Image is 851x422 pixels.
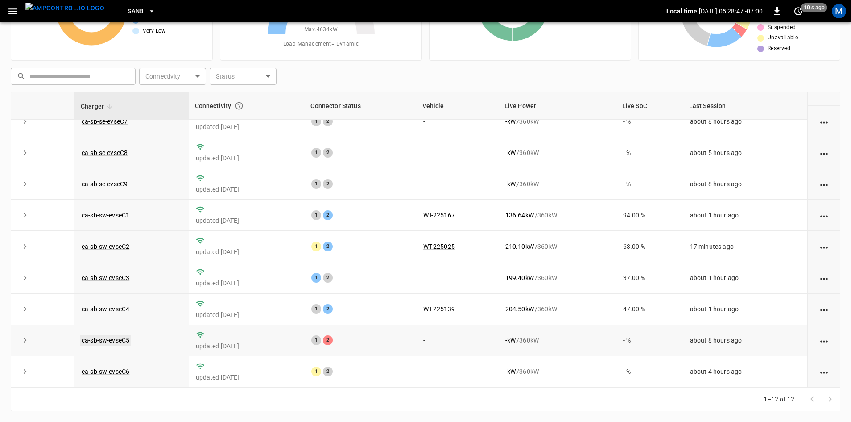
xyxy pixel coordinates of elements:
a: ca-sb-sw-evseC5 [80,335,131,346]
div: / 360 kW [505,211,609,220]
th: Connector Status [304,92,416,120]
div: 1 [311,304,321,314]
td: 37.00 % [616,262,683,293]
div: / 360 kW [505,148,609,157]
div: / 360 kW [505,336,609,345]
a: ca-sb-sw-evseC6 [82,368,129,375]
div: / 360 kW [505,273,609,282]
span: Max. 4634 kW [304,25,338,34]
span: 10 s ago [801,3,827,12]
p: [DATE] 05:28:47 -07:00 [699,7,763,16]
p: updated [DATE] [196,279,297,288]
td: - [416,137,498,168]
button: expand row [18,271,32,284]
td: - [416,168,498,200]
p: updated [DATE] [196,185,297,194]
p: updated [DATE] [196,342,297,351]
span: Suspended [768,23,796,32]
div: 2 [323,148,333,158]
span: Load Management = Dynamic [283,40,359,49]
td: - [416,262,498,293]
td: about 4 hours ago [683,356,807,388]
a: ca-sb-sw-evseC1 [82,212,129,219]
a: ca-sb-sw-evseC4 [82,305,129,313]
span: Charger [81,101,116,112]
div: action cell options [818,211,830,220]
div: 2 [323,335,333,345]
div: profile-icon [832,4,846,18]
td: 94.00 % [616,200,683,231]
div: Connectivity [195,98,298,114]
div: 2 [323,367,333,376]
p: - kW [505,117,516,126]
div: / 360 kW [505,242,609,251]
span: Reserved [768,44,790,53]
p: updated [DATE] [196,373,297,382]
p: 199.40 kW [505,273,534,282]
p: updated [DATE] [196,310,297,319]
th: Live SoC [616,92,683,120]
td: 47.00 % [616,294,683,325]
p: Local time [666,7,697,16]
div: 2 [323,273,333,283]
th: Last Session [683,92,807,120]
button: SanB [124,3,159,20]
div: action cell options [818,273,830,282]
p: - kW [505,367,516,376]
span: Very Low [143,27,166,36]
button: Connection between the charger and our software. [231,98,247,114]
p: updated [DATE] [196,122,297,131]
th: Live Power [498,92,616,120]
p: 204.50 kW [505,305,534,313]
div: action cell options [818,305,830,313]
div: 1 [311,242,321,251]
p: - kW [505,180,516,188]
td: - [416,106,498,137]
div: / 360 kW [505,305,609,313]
button: expand row [18,146,32,159]
td: - % [616,168,683,200]
a: ca-sb-sw-evseC2 [82,243,129,250]
p: updated [DATE] [196,154,297,163]
td: about 5 hours ago [683,137,807,168]
div: / 360 kW [505,117,609,126]
td: - % [616,137,683,168]
button: expand row [18,334,32,347]
p: updated [DATE] [196,216,297,225]
td: about 8 hours ago [683,325,807,356]
p: - kW [505,336,516,345]
td: - [416,356,498,388]
img: ampcontrol.io logo [25,3,104,14]
td: 63.00 % [616,231,683,262]
div: / 360 kW [505,367,609,376]
div: 2 [323,242,333,251]
div: 1 [311,367,321,376]
div: 2 [323,179,333,189]
td: - % [616,106,683,137]
p: updated [DATE] [196,247,297,256]
button: expand row [18,302,32,316]
div: 2 [323,210,333,220]
td: - % [616,356,683,388]
div: 1 [311,117,321,126]
div: 1 [311,179,321,189]
div: 1 [311,273,321,283]
a: ca-sb-se-evseC9 [82,180,128,188]
td: - % [616,325,683,356]
button: expand row [18,365,32,378]
td: about 8 hours ago [683,106,807,137]
div: 1 [311,210,321,220]
a: WT-225167 [423,212,455,219]
div: / 360 kW [505,180,609,188]
span: SanB [128,6,144,17]
div: action cell options [818,180,830,188]
div: 2 [323,304,333,314]
button: expand row [18,115,32,128]
td: about 1 hour ago [683,262,807,293]
a: WT-225025 [423,243,455,250]
span: Unavailable [768,33,798,42]
a: ca-sb-se-evseC8 [82,149,128,156]
th: Vehicle [416,92,498,120]
div: action cell options [818,336,830,345]
button: expand row [18,209,32,222]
